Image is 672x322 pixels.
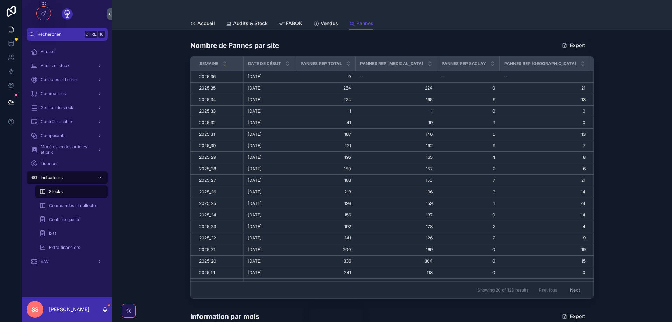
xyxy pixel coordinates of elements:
[359,247,433,252] span: 169
[27,143,108,156] a: Modèles, codes articles et prix
[300,235,351,241] span: 141
[35,185,108,198] a: Stocks
[199,224,216,229] span: 2025_23
[359,143,433,149] span: 192
[35,227,108,240] a: ISO
[27,171,108,184] a: Indicateurs
[199,258,216,264] span: 2025_20
[300,108,351,114] span: 1
[360,61,423,66] span: Pannes rep [MEDICAL_DATA]
[441,108,495,114] span: 0
[504,247,586,252] span: 19
[441,97,495,102] span: 6
[27,87,108,100] a: Commandes
[300,143,351,149] span: 221
[27,101,108,114] a: Gestion du stock
[359,235,433,241] span: 126
[248,178,261,183] span: [DATE]
[22,41,112,277] div: scrollable content
[504,212,586,218] span: 14
[504,270,586,276] span: 0
[41,49,55,55] span: Accueil
[199,247,215,252] span: 2025_21
[504,131,586,137] span: 13
[27,45,108,58] a: Accueil
[27,157,108,170] a: Licences
[248,85,261,91] span: [DATE]
[248,166,261,172] span: [DATE]
[248,61,281,66] span: Date de début
[441,235,495,241] span: 2
[359,131,433,137] span: 146
[41,91,66,96] span: Commandes
[248,108,261,114] span: [DATE]
[248,120,261,126] span: [DATE]
[31,305,38,314] span: SS
[41,105,73,110] span: Gestion du stock
[504,224,586,229] span: 4
[504,166,586,172] span: 6
[359,166,433,172] span: 157
[301,61,342,66] span: Pannes rep total
[441,201,495,206] span: 1
[199,270,215,276] span: 2025_19
[359,178,433,183] span: 150
[359,212,433,218] span: 137
[504,143,586,149] span: 7
[248,224,261,229] span: [DATE]
[199,178,216,183] span: 2025_27
[199,74,216,79] span: 2025_36
[504,178,586,183] span: 21
[504,189,586,195] span: 14
[441,270,495,276] span: 0
[300,97,351,102] span: 224
[477,287,528,293] span: Showing 20 of 123 results
[226,17,268,31] a: Audits & Stock
[27,255,108,268] a: SAV
[27,59,108,72] a: Audits et stock
[41,63,70,69] span: Audits et stock
[441,120,495,126] span: 1
[199,212,216,218] span: 2025_24
[248,258,261,264] span: [DATE]
[41,119,72,124] span: Contrôle qualité
[248,97,261,102] span: [DATE]
[41,133,65,138] span: Composants
[62,8,73,20] img: App logo
[300,201,351,206] span: 198
[248,270,261,276] span: [DATE]
[441,143,495,149] span: 9
[441,189,495,195] span: 3
[248,189,261,195] span: [DATE]
[199,120,216,126] span: 2025_32
[504,85,586,91] span: 21
[27,129,108,142] a: Composants
[190,312,259,321] h1: Information par mois
[504,120,586,126] span: 0
[356,20,373,27] span: Pannes
[504,258,586,264] span: 15
[504,201,586,206] span: 24
[441,74,445,79] span: --
[349,17,373,30] a: Pannes
[41,161,58,166] span: Licences
[35,213,108,226] a: Contrôle qualité
[99,31,104,37] span: K
[300,131,351,137] span: 187
[27,28,108,41] button: RechercherCtrlK
[49,217,80,222] span: Contrôle qualité
[199,143,216,149] span: 2025_30
[197,20,215,27] span: Accueil
[300,212,351,218] span: 156
[441,166,495,172] span: 2
[199,61,218,66] span: Semaine
[27,115,108,128] a: Contrôle qualité
[199,85,216,91] span: 2025_35
[359,108,433,114] span: 1
[359,85,433,91] span: 224
[233,20,268,27] span: Audits & Stock
[441,258,495,264] span: 0
[199,235,216,241] span: 2025_22
[199,166,216,172] span: 2025_28
[199,201,216,206] span: 2025_25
